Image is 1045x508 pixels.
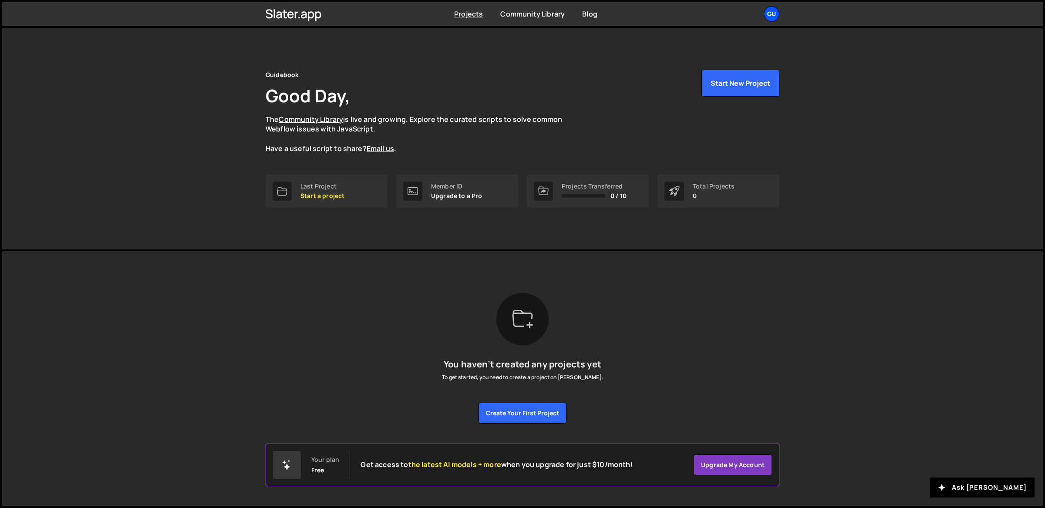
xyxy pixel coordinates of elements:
h2: Get access to when you upgrade for just $10/month! [361,461,633,469]
a: Upgrade my account [694,454,772,475]
p: The is live and growing. Explore the curated scripts to solve common Webflow issues with JavaScri... [266,114,579,154]
div: Guidebook [266,70,299,80]
div: Projects Transferred [562,183,627,190]
p: Upgrade to a Pro [431,192,482,199]
button: Create your first project [479,403,566,424]
button: Start New Project [701,70,779,97]
a: Blog [582,9,597,19]
div: Member ID [431,183,482,190]
a: Email us [367,144,394,153]
p: Start a project [300,192,344,199]
p: 0 [693,192,735,199]
h1: Good Day, [266,84,350,108]
a: Community Library [500,9,565,19]
div: Total Projects [693,183,735,190]
a: Community Library [279,114,343,124]
button: Ask [PERSON_NAME] [930,478,1035,498]
div: Free [311,467,324,474]
a: Projects [454,9,483,19]
p: To get started, you need to create a project on [PERSON_NAME]. [442,373,603,382]
a: Gu [764,6,779,22]
div: Last Project [300,183,344,190]
span: the latest AI models + more [408,460,501,469]
span: 0 / 10 [610,192,627,199]
a: Last Project Start a project [266,175,388,208]
h5: You haven’t created any projects yet [442,359,603,370]
div: Your plan [311,456,339,463]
